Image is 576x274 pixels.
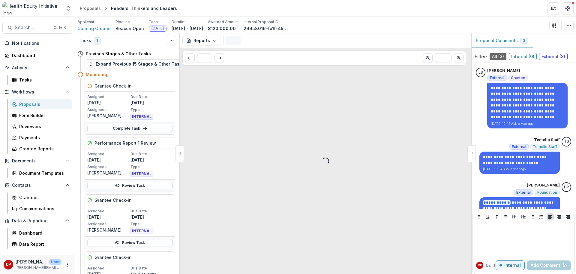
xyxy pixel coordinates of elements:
button: Get Help [562,2,574,14]
button: Heading 2 [520,213,527,220]
span: Foundation [537,190,557,195]
p: Type [130,164,172,170]
a: Reviewers [10,122,72,131]
div: Grantees [19,194,67,201]
button: Strike [502,213,509,220]
p: Due Date [130,208,172,214]
p: 299c8016-fa1f-451e-8ea7-4beb798505de [244,25,289,32]
span: Documents [12,159,63,164]
span: Search... [15,25,50,30]
p: Temelio Staff [534,137,560,143]
a: Proposals [77,4,103,13]
button: Bold [475,213,483,220]
button: Open entity switcher [64,2,72,14]
span: Workflows [12,90,63,95]
h3: Tasks [79,38,91,43]
a: Payments [10,133,72,143]
div: Payments [19,134,67,141]
a: Review Task [87,239,172,246]
img: Health Equity Initiative logo [2,2,61,14]
div: Ctrl + K [52,24,67,31]
h5: Grantee Check-in [94,83,132,89]
a: Communications [10,204,72,214]
p: [DATE] - [DATE] [172,25,203,32]
p: Due Date [130,266,172,271]
span: INTERNAL [130,114,153,120]
p: $120,000.00 [208,25,236,32]
p: Assigned [87,266,129,271]
p: [DATE] [87,100,129,106]
span: Activity [12,65,63,70]
p: Applicant [77,19,94,25]
nav: breadcrumb [77,4,179,13]
a: Review Task [87,182,172,189]
span: 3 [523,38,525,43]
p: Pipeline [115,19,130,25]
button: Underline [484,213,491,220]
div: Reviewers [19,123,67,130]
span: External [512,145,526,149]
button: Proposal Comments [471,33,533,48]
button: Open Documents [2,156,72,166]
p: User [49,259,61,265]
p: Assigned [87,151,129,157]
p: [PERSON_NAME] [87,112,129,119]
span: External ( 3 ) [539,53,568,60]
button: Toggle View Cancelled Tasks [167,36,176,45]
span: Data & Reporting [12,218,63,223]
p: Type [130,107,172,112]
a: Document Templates [10,168,72,178]
button: Open Contacts [2,180,72,190]
button: Open Activity [2,63,72,72]
span: Notifications [12,41,70,46]
button: More [64,261,71,268]
button: Reports [182,36,221,45]
div: Document Templates [19,170,67,176]
p: Due Date [130,94,172,100]
p: [DATE] 10:42 AM • a year ago [491,122,564,126]
p: [PERSON_NAME][EMAIL_ADDRESS][PERSON_NAME][DATE][DOMAIN_NAME] [16,265,61,270]
p: Beacon Open [115,25,144,32]
div: Communications [19,205,67,212]
button: Ordered List [538,213,545,220]
button: Internal [496,260,525,270]
p: Assignees [87,107,129,112]
div: Dr. Janel Pasley [6,263,11,266]
span: External [490,76,504,80]
span: External [516,190,531,195]
p: Assignees [87,164,129,170]
div: Form Builder [19,112,67,119]
a: Form Builder [10,110,72,120]
p: Dr. J [486,262,495,269]
h4: Previous Stages & Other Tasks [86,51,151,57]
button: Open Data & Reporting [2,216,72,226]
p: Internal Proposal ID [244,19,278,25]
span: [DATE] [151,26,164,30]
p: Type [130,221,172,227]
span: All ( 3 ) [490,53,506,60]
a: Tasks [10,75,72,85]
span: Grantee [511,76,525,80]
p: Assigned [87,94,129,100]
p: [DATE] [87,214,129,220]
div: Tasks [19,77,67,83]
p: [DATE] [130,100,172,106]
p: Awarded Amount [208,19,239,25]
button: Notifications [2,38,72,48]
button: Expand Previous 15 Stages & Other Tasks [85,59,188,69]
button: Open Workflows [2,87,72,97]
a: Data Report [10,239,72,249]
p: [PERSON_NAME] [16,259,47,265]
span: Contacts [12,183,63,188]
a: Grantees [10,192,72,202]
button: Italicize [493,213,500,220]
p: Due Date [130,151,172,157]
h5: Grantee Check-in [94,254,132,260]
p: [PERSON_NAME] [487,68,520,74]
div: Proposals [19,101,67,107]
div: Grantee Reports [19,146,67,152]
p: [DATE] [130,214,172,220]
span: 1 [94,37,101,45]
h5: Performance Report 1 Review [94,140,156,146]
a: Dashboard [10,228,72,238]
